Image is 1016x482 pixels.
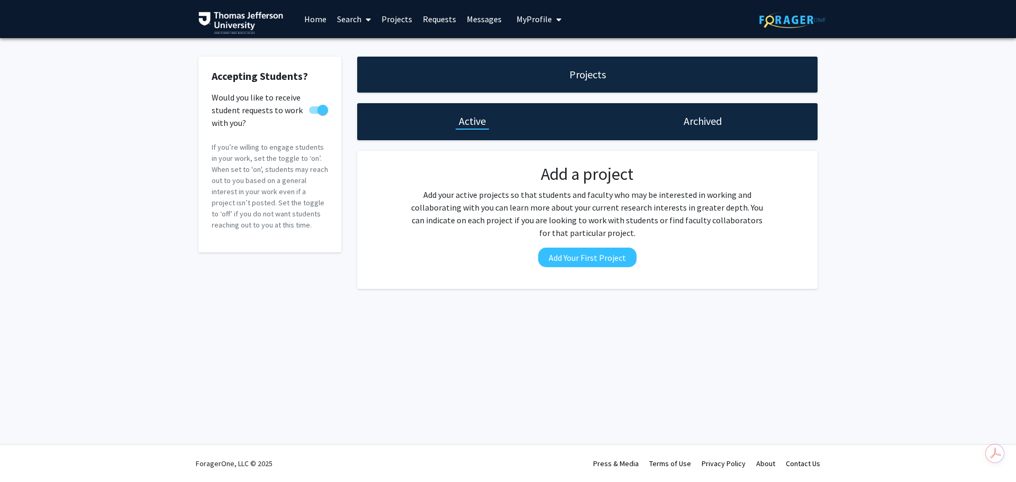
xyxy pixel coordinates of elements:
[702,459,746,468] a: Privacy Policy
[759,12,825,28] img: ForagerOne Logo
[196,445,273,482] div: ForagerOne, LLC © 2025
[538,248,637,267] button: Add Your First Project
[756,459,775,468] a: About
[212,142,328,231] p: If you’re willing to engage students in your work, set the toggle to ‘on’. When set to 'on', stud...
[212,70,328,83] h2: Accepting Students?
[516,14,552,24] span: My Profile
[299,1,332,38] a: Home
[212,91,305,129] span: Would you like to receive student requests to work with you?
[593,459,639,468] a: Press & Media
[786,459,820,468] a: Contact Us
[461,1,507,38] a: Messages
[198,12,283,34] img: Thomas Jefferson University Logo
[408,188,767,239] p: Add your active projects so that students and faculty who may be interested in working and collab...
[459,114,486,129] h1: Active
[376,1,418,38] a: Projects
[332,1,376,38] a: Search
[408,164,767,184] h2: Add a project
[649,459,691,468] a: Terms of Use
[418,1,461,38] a: Requests
[684,114,722,129] h1: Archived
[569,67,606,82] h1: Projects
[8,434,45,474] iframe: Chat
